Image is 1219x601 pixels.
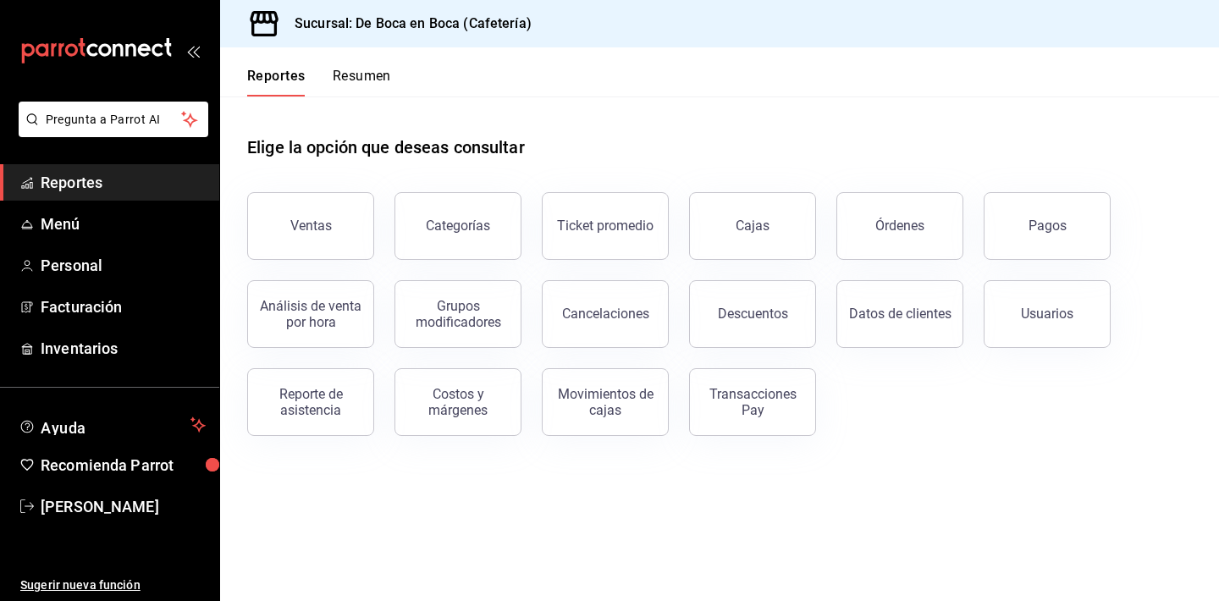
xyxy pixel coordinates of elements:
span: [PERSON_NAME] [41,495,206,518]
div: Ventas [290,218,332,234]
span: Menú [41,212,206,235]
button: Resumen [333,68,391,96]
div: Cajas [736,216,770,236]
button: Transacciones Pay [689,368,816,436]
button: Datos de clientes [836,280,963,348]
span: Inventarios [41,337,206,360]
div: Cancelaciones [562,306,649,322]
div: Usuarios [1021,306,1073,322]
button: Grupos modificadores [394,280,521,348]
button: Pagos [984,192,1111,260]
div: Reporte de asistencia [258,386,363,418]
span: Recomienda Parrot [41,454,206,477]
span: Ayuda [41,415,184,435]
button: Pregunta a Parrot AI [19,102,208,137]
button: Descuentos [689,280,816,348]
button: Costos y márgenes [394,368,521,436]
button: Reporte de asistencia [247,368,374,436]
div: Transacciones Pay [700,386,805,418]
div: Descuentos [718,306,788,322]
button: Órdenes [836,192,963,260]
span: Facturación [41,295,206,318]
div: Pagos [1029,218,1067,234]
span: Reportes [41,171,206,194]
div: Movimientos de cajas [553,386,658,418]
div: Grupos modificadores [405,298,510,330]
div: Órdenes [875,218,924,234]
div: Ticket promedio [557,218,654,234]
span: Sugerir nueva función [20,576,206,594]
div: navigation tabs [247,68,391,96]
div: Costos y márgenes [405,386,510,418]
button: Ventas [247,192,374,260]
a: Cajas [689,192,816,260]
button: Análisis de venta por hora [247,280,374,348]
button: Reportes [247,68,306,96]
span: Personal [41,254,206,277]
h1: Elige la opción que deseas consultar [247,135,525,160]
button: Movimientos de cajas [542,368,669,436]
h3: Sucursal: De Boca en Boca (Cafetería) [281,14,532,34]
button: Usuarios [984,280,1111,348]
button: open_drawer_menu [186,44,200,58]
div: Categorías [426,218,490,234]
button: Ticket promedio [542,192,669,260]
a: Pregunta a Parrot AI [12,123,208,141]
div: Datos de clientes [849,306,951,322]
button: Cancelaciones [542,280,669,348]
div: Análisis de venta por hora [258,298,363,330]
span: Pregunta a Parrot AI [46,111,182,129]
button: Categorías [394,192,521,260]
